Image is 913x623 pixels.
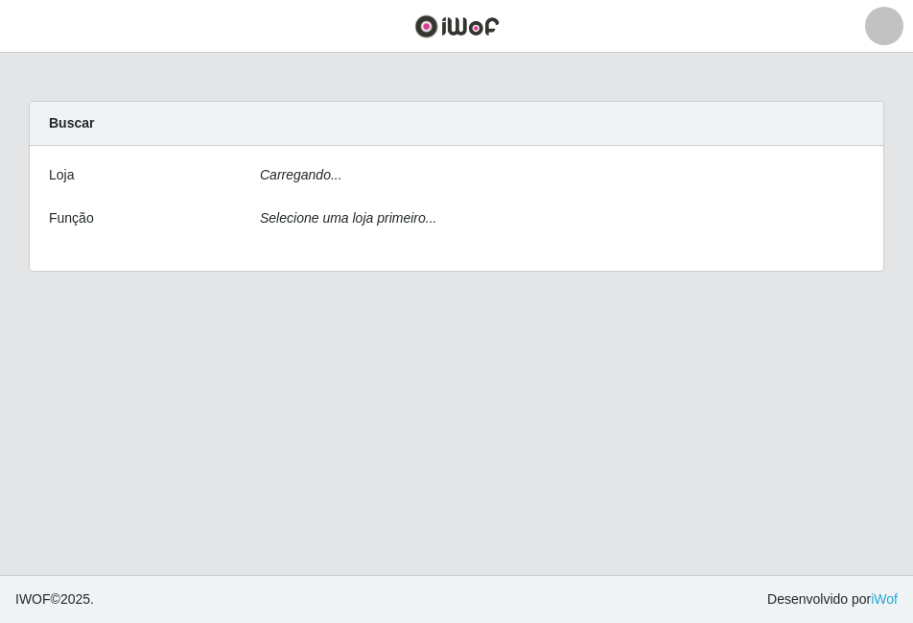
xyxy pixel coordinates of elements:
[15,591,51,607] span: IWOF
[260,167,342,182] i: Carregando...
[260,210,436,226] i: Selecione uma loja primeiro...
[871,591,898,607] a: iWof
[49,208,94,228] label: Função
[49,165,74,185] label: Loja
[15,589,94,610] span: © 2025 .
[49,115,94,131] strong: Buscar
[414,14,500,38] img: CoreUI Logo
[767,589,898,610] span: Desenvolvido por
